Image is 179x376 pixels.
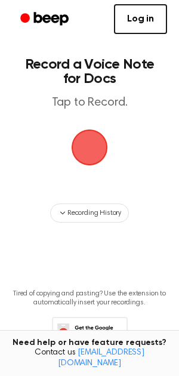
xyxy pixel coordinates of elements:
p: Tap to Record. [21,95,158,110]
span: Contact us [7,348,172,369]
span: Recording History [67,208,121,218]
p: Tired of copying and pasting? Use the extension to automatically insert your recordings. [10,289,169,307]
img: Beep Logo [72,130,107,165]
a: Beep [12,8,79,31]
h1: Record a Voice Note for Docs [21,57,158,86]
button: Recording History [50,204,129,223]
a: [EMAIL_ADDRESS][DOMAIN_NAME] [58,349,144,368]
a: Log in [114,4,167,34]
